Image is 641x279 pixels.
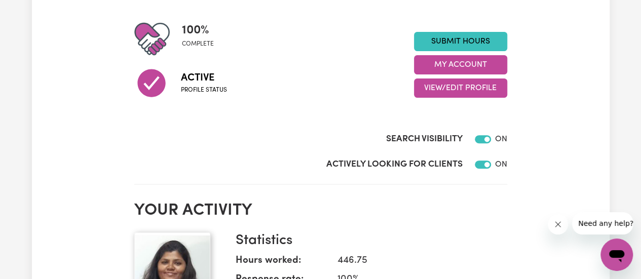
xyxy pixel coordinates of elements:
span: Need any help? [6,7,61,15]
iframe: Message from company [572,212,633,234]
button: My Account [414,55,507,74]
a: Submit Hours [414,32,507,51]
span: 100 % [182,21,214,39]
label: Search Visibility [386,133,463,146]
iframe: Close message [548,214,568,234]
label: Actively Looking for Clients [326,158,463,171]
h3: Statistics [236,232,499,250]
button: View/Edit Profile [414,78,507,98]
span: Profile status [181,86,227,95]
span: complete [182,39,214,49]
h2: Your activity [134,201,507,220]
span: ON [495,135,507,143]
span: Active [181,70,227,86]
div: Profile completeness: 100% [182,21,222,57]
span: ON [495,161,507,169]
iframe: Button to launch messaging window [600,238,633,271]
dd: 446.75 [329,254,499,268]
dt: Hours worked: [236,254,329,272]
